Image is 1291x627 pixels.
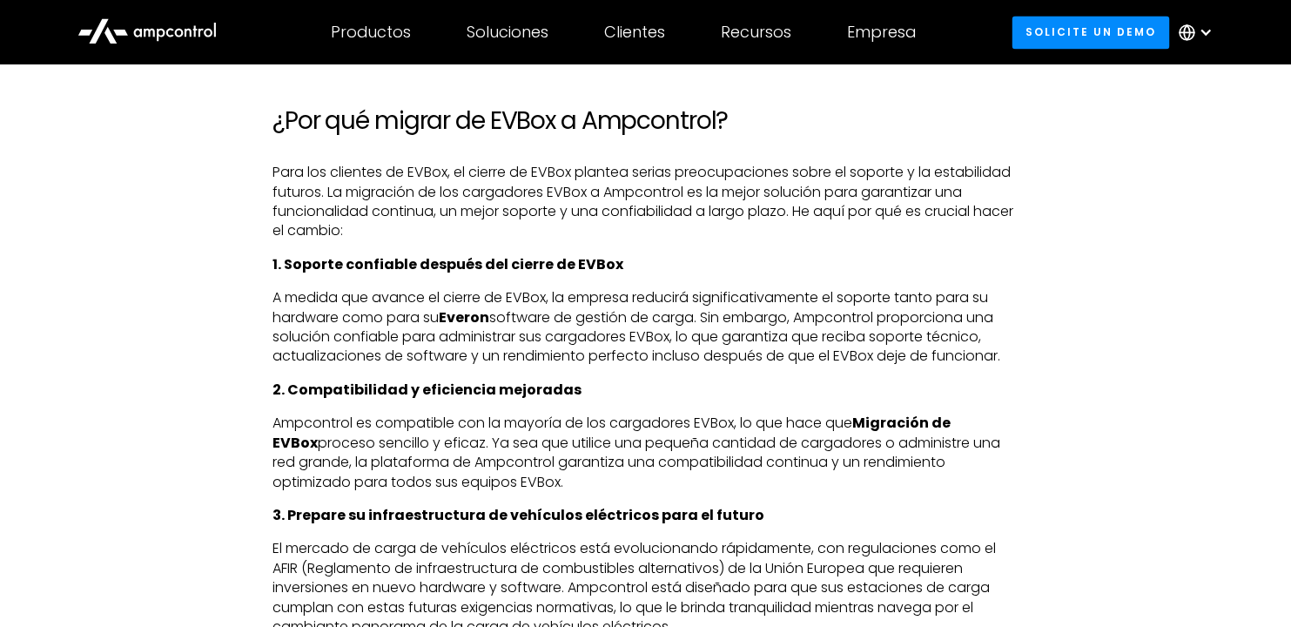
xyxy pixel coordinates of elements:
[272,380,582,400] strong: 2. Compatibilidad y eficiencia mejoradas
[331,23,411,42] div: Productos
[604,23,665,42] div: Clientes
[467,23,548,42] div: Soluciones
[721,23,791,42] div: Recursos
[439,307,489,327] strong: Everon
[272,288,1019,367] p: A medida que avance el cierre de EVBox, la empresa reducirá significativamente el soporte tanto p...
[272,254,623,274] strong: 1. Soporte confiable después del cierre de EVBox
[272,505,764,525] strong: 3. Prepare su infraestructura de vehículos eléctricos para el futuro
[272,163,1019,241] p: Para los clientes de EVBox, el cierre de EVBox plantea serias preocupaciones sobre el soporte y l...
[272,106,1019,136] h2: ¿Por qué migrar de EVBox a Ampcontrol?
[272,414,1019,492] p: Ampcontrol es compatible con la mayoría de los cargadores EVBox, lo que hace que proceso sencillo...
[272,413,951,452] strong: Migración de EVBox
[1012,16,1170,48] a: Solicite un demo
[847,23,916,42] div: Empresa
